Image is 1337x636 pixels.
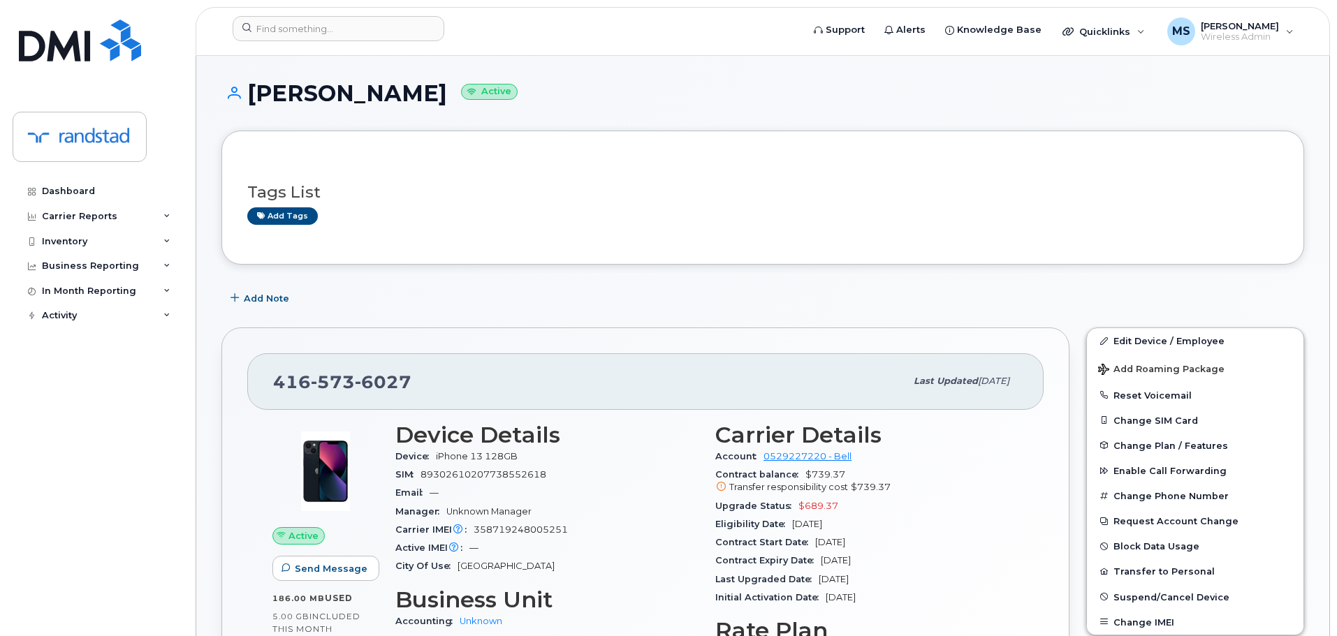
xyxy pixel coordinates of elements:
button: Add Roaming Package [1087,354,1303,383]
span: 573 [311,371,355,392]
a: Unknown [460,616,502,626]
h1: [PERSON_NAME] [221,81,1304,105]
h3: Tags List [247,184,1278,201]
h3: Carrier Details [715,422,1018,448]
span: Carrier IMEI [395,524,474,535]
span: Transfer responsibility cost [729,482,848,492]
button: Suspend/Cancel Device [1087,584,1303,609]
span: 186.00 MB [272,593,325,603]
button: Send Message [272,556,379,581]
span: Upgrade Status [715,501,798,511]
span: $739.37 [715,469,1018,494]
button: Transfer to Personal [1087,559,1303,584]
span: 5.00 GB [272,612,309,621]
button: Block Data Usage [1087,533,1303,559]
span: Last updated [914,376,978,386]
span: Manager [395,506,446,517]
span: [DATE] [819,574,849,584]
span: 416 [273,371,411,392]
span: Add Note [244,292,289,305]
span: Eligibility Date [715,519,792,529]
span: Active [288,529,319,542]
span: Contract balance [715,469,805,480]
span: [DATE] [792,519,822,529]
span: iPhone 13 128GB [436,451,518,461]
span: Device [395,451,436,461]
span: Contract Start Date [715,537,815,547]
span: Active IMEI [395,542,469,553]
span: Contract Expiry Date [715,555,821,565]
span: 358719248005251 [474,524,568,535]
span: 89302610207738552618 [421,469,546,480]
span: $739.37 [851,482,891,492]
span: — [469,542,478,553]
button: Request Account Change [1087,508,1303,533]
span: Change Plan / Features [1113,440,1228,450]
span: $689.37 [798,501,838,511]
h3: Device Details [395,422,699,448]
span: City Of Use [395,561,458,571]
span: Unknown Manager [446,506,532,517]
button: Add Note [221,286,301,311]
span: — [430,487,439,498]
button: Enable Call Forwarding [1087,458,1303,483]
button: Change IMEI [1087,609,1303,635]
span: Last Upgraded Date [715,574,819,584]
a: 0529227220 - Bell [764,451,852,461]
span: used [325,593,353,603]
small: Active [461,84,518,100]
button: Change Plan / Features [1087,433,1303,458]
span: Initial Activation Date [715,592,826,602]
span: Email [395,487,430,498]
span: [DATE] [821,555,851,565]
span: [DATE] [815,537,845,547]
h3: Business Unit [395,587,699,612]
span: 6027 [355,371,411,392]
span: Accounting [395,616,460,626]
button: Reset Voicemail [1087,383,1303,408]
a: Add tags [247,207,318,225]
span: SIM [395,469,421,480]
span: Enable Call Forwarding [1113,466,1227,476]
span: [DATE] [978,376,1009,386]
span: [DATE] [826,592,856,602]
button: Change SIM Card [1087,408,1303,433]
img: image20231002-3703462-1ig824h.jpeg [284,429,367,513]
span: Account [715,451,764,461]
span: included this month [272,611,360,634]
span: Suspend/Cancel Device [1113,591,1229,602]
span: [GEOGRAPHIC_DATA] [458,561,555,571]
span: Add Roaming Package [1098,364,1225,377]
button: Change Phone Number [1087,483,1303,508]
a: Edit Device / Employee [1087,328,1303,353]
span: Send Message [295,562,367,575]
